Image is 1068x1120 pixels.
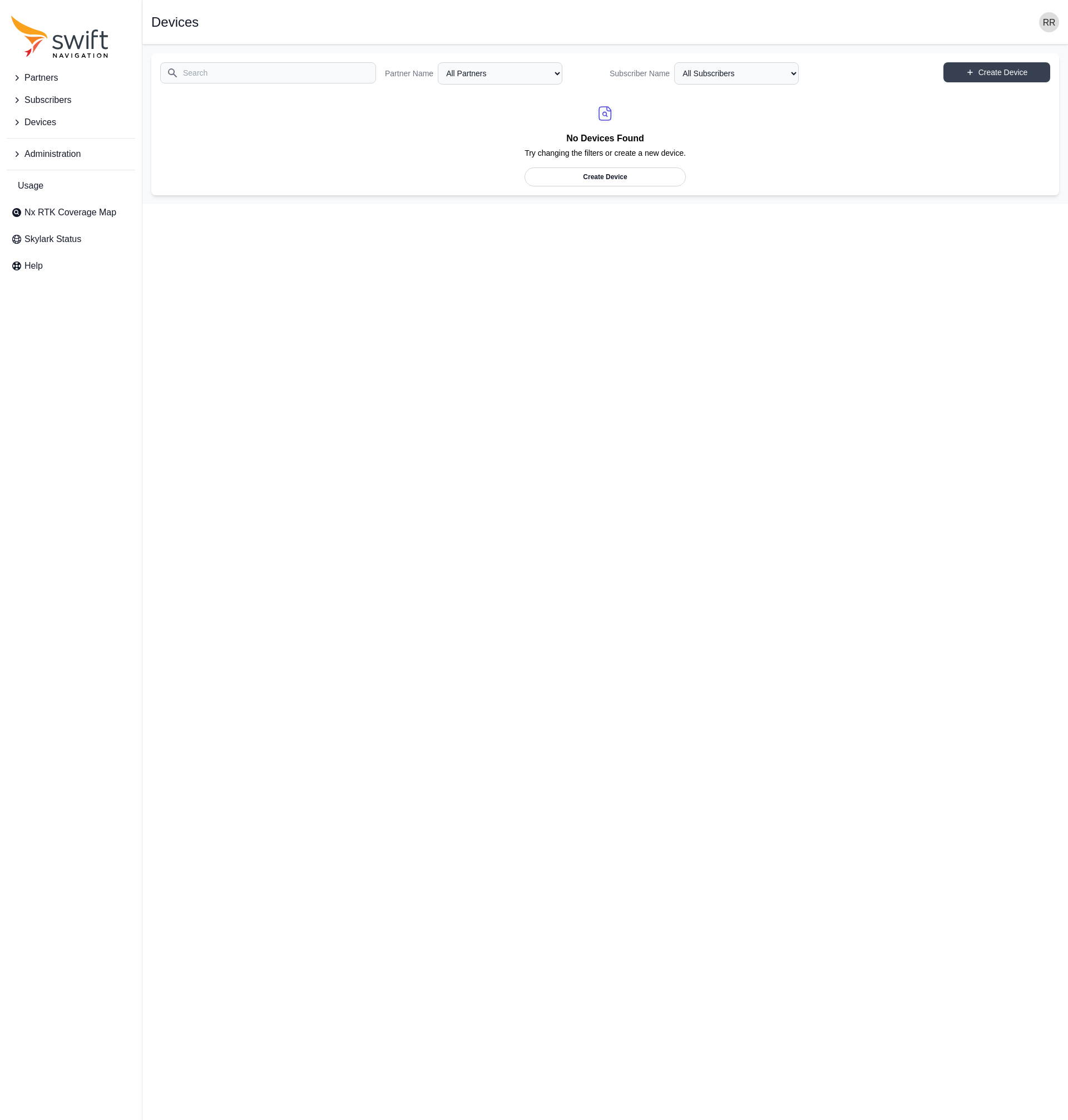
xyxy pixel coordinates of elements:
label: Subscriber Name [610,68,670,79]
select: Partner Name [438,62,562,85]
button: Devices [7,111,135,134]
a: Create Device [525,167,686,186]
h2: No Devices Found [525,131,686,148]
span: Nx RTK Coverage Map [24,206,116,219]
a: Nx RTK Coverage Map [7,201,135,224]
button: Partners [7,67,135,89]
h1: Devices [151,16,199,29]
button: Administration [7,143,135,165]
button: Subscribers [7,89,135,111]
a: Help [7,255,135,277]
span: Subscribers [24,93,71,107]
span: Usage [18,179,43,193]
span: Help [24,259,43,273]
span: Devices [24,116,56,129]
select: Subscriber [674,62,799,85]
span: Administration [24,147,81,161]
a: Skylark Status [7,228,135,250]
a: Create Device [943,62,1050,82]
p: Try changing the filters or create a new device. [525,148,686,167]
span: Skylark Status [24,233,81,246]
span: Partners [24,71,58,85]
img: user photo [1039,12,1059,32]
input: Search [160,62,376,83]
a: Usage [7,175,135,197]
label: Partner Name [385,68,433,79]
